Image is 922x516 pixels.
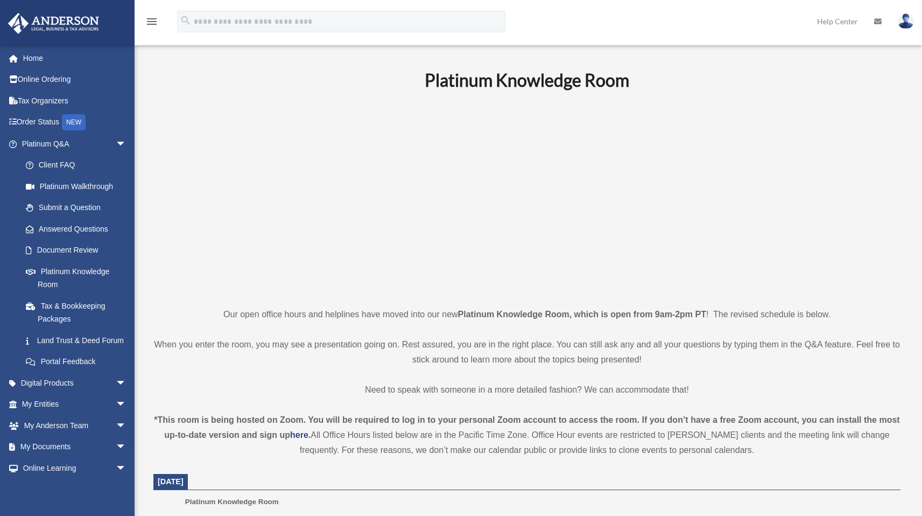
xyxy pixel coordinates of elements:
a: Home [8,47,143,69]
a: Tax & Bookkeeping Packages [15,295,143,330]
strong: *This room is being hosted on Zoom. You will be required to log in to your personal Zoom account ... [154,415,899,440]
span: arrow_drop_down [116,372,137,394]
b: Platinum Knowledge Room [425,69,629,90]
span: arrow_drop_down [116,415,137,437]
a: Document Review [15,240,143,261]
iframe: 231110_Toby_KnowledgeRoom [365,105,688,287]
div: All Office Hours listed below are in the Pacific Time Zone. Office Hour events are restricted to ... [153,413,900,458]
span: Platinum Knowledge Room [185,498,279,506]
i: menu [145,15,158,28]
img: Anderson Advisors Platinum Portal [5,13,102,34]
strong: Platinum Knowledge Room, which is open from 9am-2pm PT [458,310,706,319]
span: [DATE] [158,477,184,486]
a: Answered Questions [15,218,143,240]
a: menu [145,19,158,28]
a: here [290,430,308,440]
a: Portal Feedback [15,351,143,373]
img: User Pic [898,13,914,29]
a: Billingarrow_drop_down [8,479,143,500]
strong: . [308,430,311,440]
a: My Documentsarrow_drop_down [8,436,143,458]
i: search [180,15,192,26]
p: Need to speak with someone in a more detailed fashion? We can accommodate that! [153,382,900,398]
span: arrow_drop_down [116,133,137,155]
a: Online Learningarrow_drop_down [8,457,143,479]
a: My Entitiesarrow_drop_down [8,394,143,415]
a: My Anderson Teamarrow_drop_down [8,415,143,436]
p: Our open office hours and helplines have moved into our new ! The revised schedule is below. [153,307,900,322]
a: Land Trust & Deed Forum [15,330,143,351]
span: arrow_drop_down [116,436,137,458]
p: When you enter the room, you may see a presentation going on. Rest assured, you are in the right ... [153,337,900,367]
a: Platinum Walkthrough [15,176,143,197]
a: Order StatusNEW [8,111,143,134]
span: arrow_drop_down [116,394,137,416]
a: Submit a Question [15,197,143,219]
a: Platinum Knowledge Room [15,261,137,295]
a: Online Ordering [8,69,143,90]
a: Platinum Q&Aarrow_drop_down [8,133,143,155]
div: NEW [62,114,86,130]
span: arrow_drop_down [116,457,137,479]
a: Digital Productsarrow_drop_down [8,372,143,394]
a: Tax Organizers [8,90,143,111]
a: Client FAQ [15,155,143,176]
span: arrow_drop_down [116,479,137,501]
